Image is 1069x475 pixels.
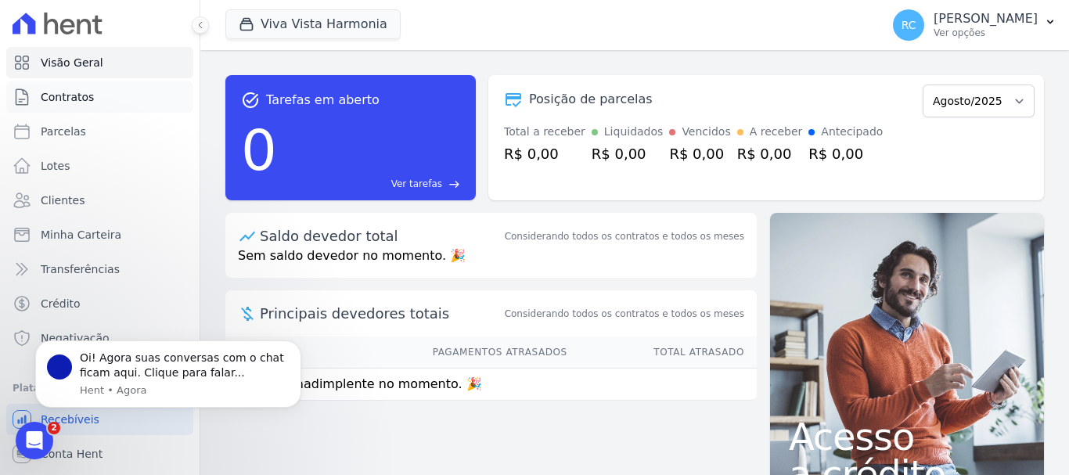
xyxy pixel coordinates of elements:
span: Lotes [41,158,70,174]
iframe: Intercom notifications mensagem [12,317,325,433]
div: R$ 0,00 [669,143,730,164]
a: Ver tarefas east [283,177,460,191]
span: Minha Carteira [41,227,121,243]
div: Considerando todos os contratos e todos os meses [505,229,744,243]
div: Antecipado [821,124,883,140]
span: Principais devedores totais [260,303,502,324]
p: Ver opções [934,27,1038,39]
a: Negativação [6,322,193,354]
span: Ver tarefas [391,177,442,191]
a: Parcelas [6,116,193,147]
span: east [448,178,460,190]
a: Transferências [6,254,193,285]
div: R$ 0,00 [504,143,585,164]
th: Pagamentos Atrasados [320,336,567,369]
a: Crédito [6,288,193,319]
span: Clientes [41,193,85,208]
span: Tarefas em aberto [266,91,380,110]
div: 0 [241,110,277,191]
a: Lotes [6,150,193,182]
span: Conta Hent [41,446,103,462]
iframe: Intercom live chat [16,422,53,459]
a: Recebíveis [6,404,193,435]
div: R$ 0,00 [592,143,664,164]
div: R$ 0,00 [808,143,883,164]
div: Vencidos [682,124,730,140]
span: Crédito [41,296,81,311]
div: Total a receber [504,124,585,140]
span: Visão Geral [41,55,103,70]
span: Acesso [789,418,1025,455]
div: R$ 0,00 [737,143,803,164]
span: task_alt [241,91,260,110]
a: Clientes [6,185,193,216]
div: A receber [750,124,803,140]
th: Total Atrasado [568,336,757,369]
a: Conta Hent [6,438,193,470]
a: Minha Carteira [6,219,193,250]
div: Posição de parcelas [529,90,653,109]
span: Considerando todos os contratos e todos os meses [505,307,744,321]
a: Visão Geral [6,47,193,78]
p: [PERSON_NAME] [934,11,1038,27]
button: RC [PERSON_NAME] Ver opções [880,3,1069,47]
button: Viva Vista Harmonia [225,9,401,39]
span: RC [902,20,916,31]
div: Liquidados [604,124,664,140]
span: Contratos [41,89,94,105]
span: Parcelas [41,124,86,139]
a: Contratos [6,81,193,113]
span: Transferências [41,261,120,277]
p: Sem saldo devedor no momento. 🎉 [225,246,757,278]
span: 2 [48,422,60,434]
td: Ninguém inadimplente no momento. 🎉 [225,369,757,401]
div: Saldo devedor total [260,225,502,246]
